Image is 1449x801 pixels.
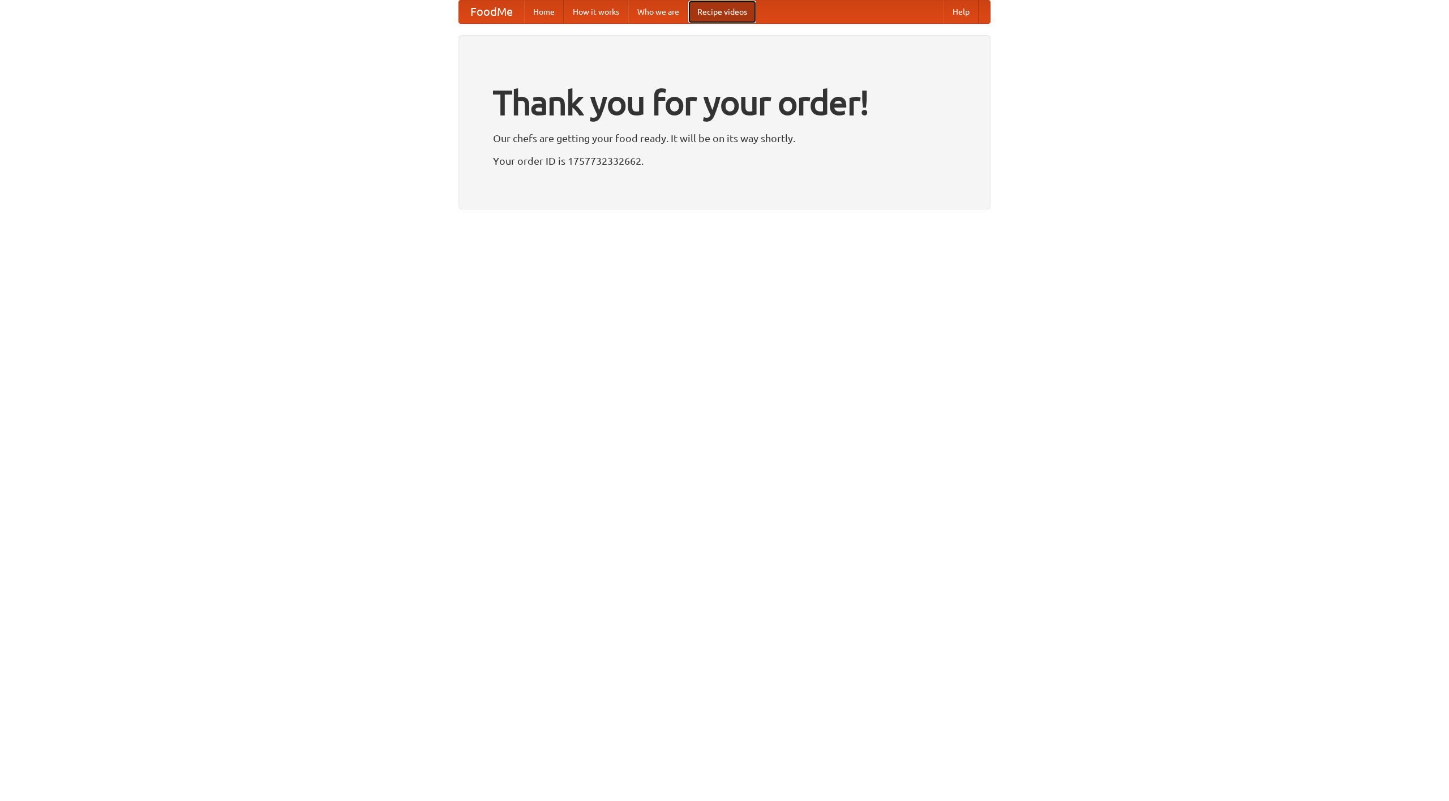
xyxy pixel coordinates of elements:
p: Your order ID is 1757732332662. [493,152,956,169]
a: FoodMe [459,1,524,23]
p: Our chefs are getting your food ready. It will be on its way shortly. [493,130,956,147]
a: How it works [564,1,628,23]
a: Who we are [628,1,688,23]
h1: Thank you for your order! [493,75,956,130]
a: Help [944,1,979,23]
a: Recipe videos [688,1,756,23]
a: Home [524,1,564,23]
